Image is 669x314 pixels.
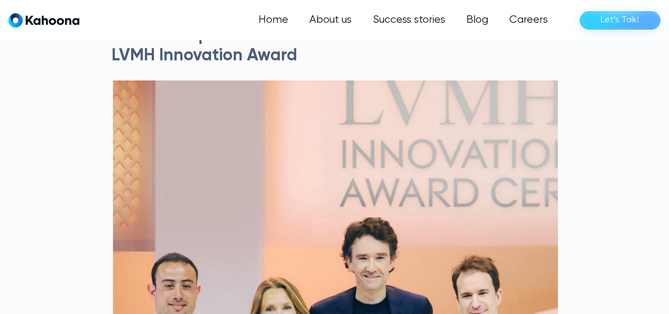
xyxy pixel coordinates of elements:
[580,11,661,30] a: Let’s Talk!
[299,10,362,31] a: About us
[456,10,499,31] a: Blog
[248,10,299,31] a: Home
[8,13,79,28] a: home
[499,10,558,31] a: Careers
[601,12,639,29] div: Let’s Talk!
[112,25,558,66] h3: LVMH Group has announced the winners of its ninth LVMH Innovation Award
[362,10,456,31] a: Success stories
